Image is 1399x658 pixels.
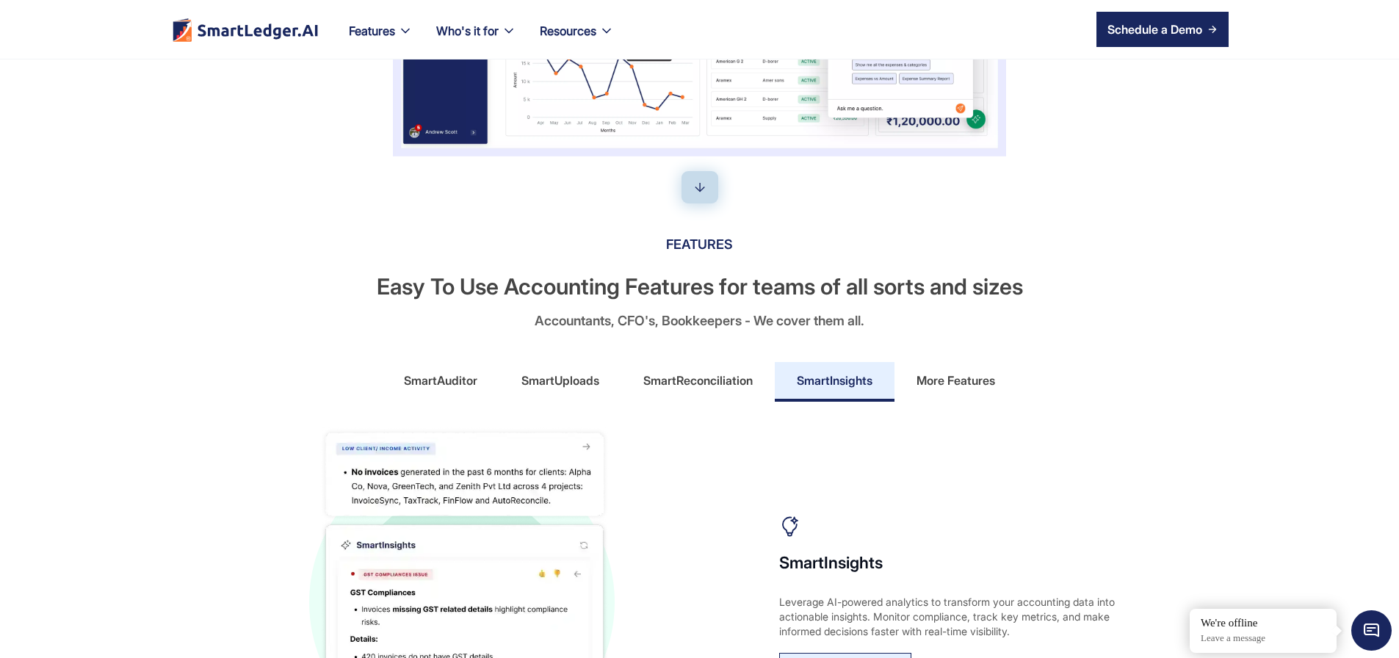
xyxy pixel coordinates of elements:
div: Resources [540,21,596,41]
div: SmartUploads [521,369,599,392]
span: Chat Widget [1351,610,1392,651]
div: Features [337,21,424,59]
a: home [171,18,319,42]
p: Leave a message [1201,632,1326,645]
div: Who's it for [424,21,528,59]
div: Who's it for [436,21,499,41]
img: down-arrow [691,178,709,196]
div: SmartInsights [797,369,872,392]
div: Schedule a Demo [1107,21,1202,38]
img: smart insight icons [779,516,801,538]
div: SmartAuditor [404,369,477,392]
a: Schedule a Demo [1096,12,1229,47]
div: More Features [917,369,995,392]
div: SmartReconciliation [643,369,753,392]
div: Features [349,21,395,41]
div: We're offline [1201,616,1326,631]
div: Resources [528,21,626,59]
img: footer logo [171,18,319,42]
div: Leverage AI-powered analytics to transform your accounting data into actionable insights. Monitor... [779,595,1146,638]
div: Demo & Free Trial [1375,359,1388,455]
img: arrow right icon [1208,25,1217,34]
h4: SmartInsights [779,552,1146,573]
